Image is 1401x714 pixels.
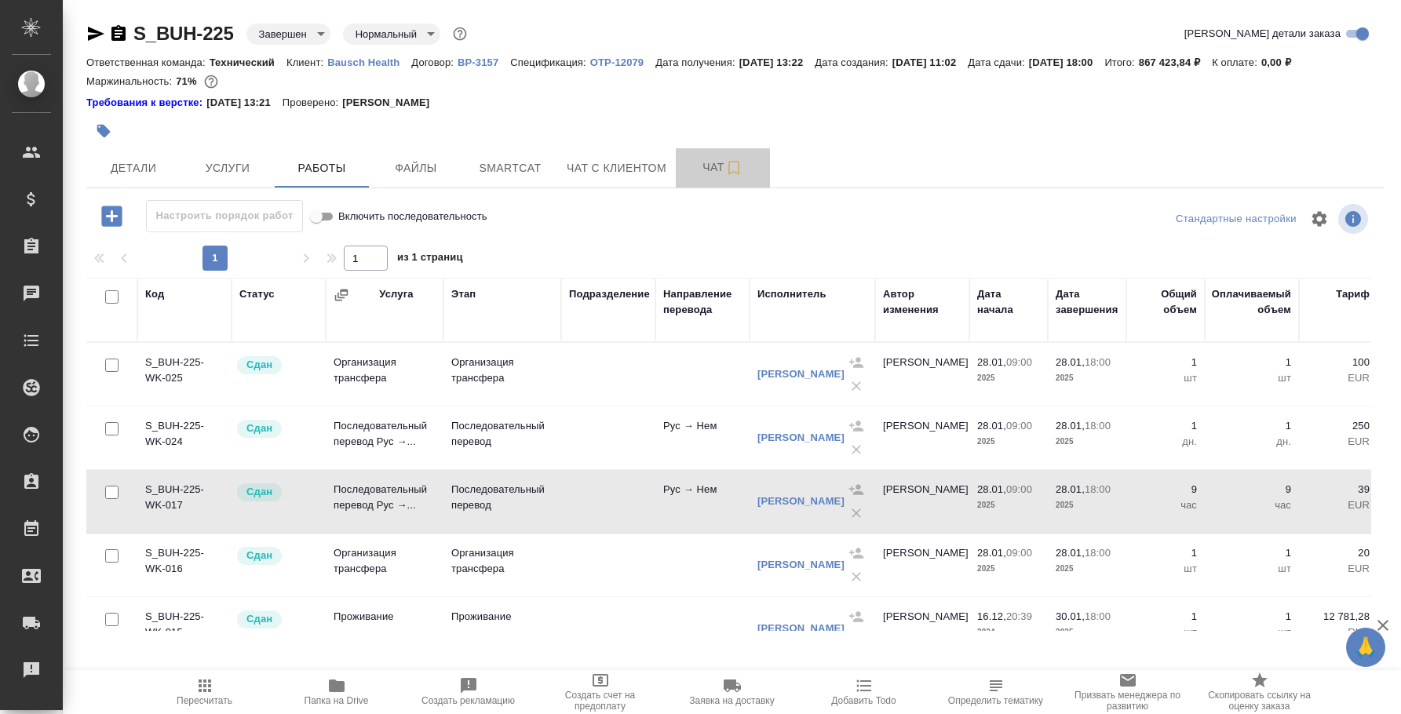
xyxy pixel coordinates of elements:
[1134,545,1197,561] p: 1
[246,484,272,500] p: Сдан
[1307,434,1370,450] p: EUR
[875,410,969,465] td: [PERSON_NAME]
[1056,420,1085,432] p: 28.01,
[1213,482,1291,497] p: 9
[210,56,286,68] p: Технический
[201,71,221,92] button: 1201.00 EUR; 130924.49 RUB;
[235,482,318,503] div: Менеджер проверил работу исполнителя, передает ее на следующий этап
[1134,370,1197,386] p: шт
[1352,631,1379,664] span: 🙏
[655,56,739,68] p: Дата получения:
[137,601,232,656] td: S_BUH-225-WK-015
[1307,497,1370,513] p: EUR
[1213,370,1291,386] p: шт
[1336,286,1370,302] div: Тариф
[133,23,234,44] a: S_BUH-225
[977,497,1040,513] p: 2025
[246,357,272,373] p: Сдан
[458,55,510,68] a: ВР-3157
[757,432,845,443] a: [PERSON_NAME]
[1006,356,1032,368] p: 09:00
[1134,355,1197,370] p: 1
[137,347,232,402] td: S_BUH-225-WK-025
[176,75,200,87] p: 71%
[1056,356,1085,368] p: 28.01,
[1213,625,1291,640] p: шт
[567,158,666,178] span: Чат с клиентом
[930,670,1062,714] button: Чтобы определение сработало, загрузи исходные файлы на странице "файлы" и привяжи проект в SmartCat
[1307,355,1370,370] p: 100
[1006,547,1032,559] p: 09:00
[96,158,171,178] span: Детали
[1056,434,1118,450] p: 2025
[86,95,206,111] a: Требования к верстке:
[977,610,1006,622] p: 16.12,
[1104,56,1138,68] p: Итого:
[1134,286,1197,318] div: Общий объем
[472,158,548,178] span: Smartcat
[875,537,969,592] td: [PERSON_NAME]
[1213,561,1291,577] p: шт
[86,24,105,43] button: Скопировать ссылку для ЯМессенджера
[1338,204,1371,234] span: Посмотреть информацию
[351,27,421,41] button: Нормальный
[458,56,510,68] p: ВР-3157
[451,609,553,625] p: Проживание
[1134,561,1197,577] p: шт
[1006,420,1032,432] p: 09:00
[109,24,128,43] button: Скопировать ссылку
[246,548,272,563] p: Сдан
[1212,56,1261,68] p: К оплате:
[1056,610,1085,622] p: 30.01,
[190,158,265,178] span: Услуги
[1139,56,1212,68] p: 867 423,84 ₽
[90,200,133,232] button: Добавить работу
[757,559,845,570] a: [PERSON_NAME]
[235,355,318,376] div: Менеджер проверил работу исполнителя, передает ее на следующий этап
[86,95,206,111] div: Нажми, чтобы открыть папку с инструкцией
[1006,483,1032,495] p: 09:00
[569,286,650,302] div: Подразделение
[1056,370,1118,386] p: 2025
[1213,609,1291,625] p: 1
[326,537,443,592] td: Организация трансфера
[724,158,743,177] svg: Подписаться
[451,355,553,386] p: Организация трансфера
[1301,200,1338,238] span: Настроить таблицу
[739,56,815,68] p: [DATE] 13:22
[977,483,1006,495] p: 28.01,
[685,158,761,177] span: Чат
[1346,628,1385,667] button: 🙏
[451,482,553,513] p: Последовательный перевод
[1134,609,1197,625] p: 1
[1307,625,1370,640] p: RUB
[1172,207,1301,231] div: split button
[254,27,312,41] button: Завершен
[1212,286,1291,318] div: Оплачиваемый объем
[450,24,470,44] button: Доп статусы указывают на важность/срочность заказа
[1085,610,1111,622] p: 18:00
[977,434,1040,450] p: 2025
[1085,356,1111,368] p: 18:00
[86,75,176,87] p: Маржинальность:
[338,209,487,224] span: Включить последовательность
[815,56,892,68] p: Дата создания:
[590,55,655,68] a: OTP-12079
[451,418,553,450] p: Последовательный перевод
[977,625,1040,640] p: 2024
[1056,286,1118,318] div: Дата завершения
[1184,26,1341,42] span: [PERSON_NAME] детали заказа
[1134,434,1197,450] p: дн.
[1307,545,1370,561] p: 20
[326,410,443,465] td: Последовательный перевод Рус →...
[451,545,553,577] p: Организация трансфера
[239,286,275,302] div: Статус
[334,287,349,303] button: Сгруппировать
[1307,561,1370,577] p: EUR
[397,248,463,271] span: из 1 страниц
[1213,418,1291,434] p: 1
[235,609,318,630] div: Менеджер проверил работу исполнителя, передает ее на следующий этап
[1307,370,1370,386] p: EUR
[343,24,440,45] div: Завершен
[590,56,655,68] p: OTP-12079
